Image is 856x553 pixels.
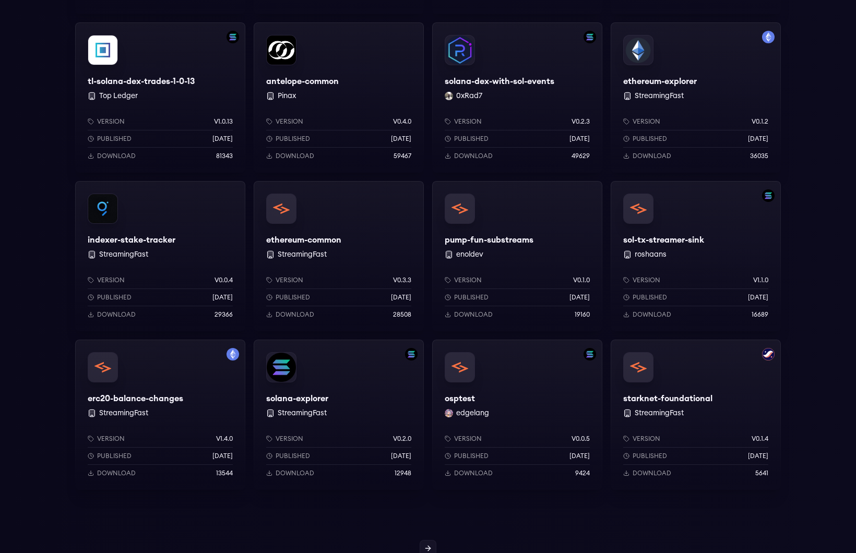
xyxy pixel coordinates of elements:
p: Download [633,469,671,477]
p: v1.1.0 [753,276,768,284]
p: [DATE] [391,452,411,460]
p: v1.0.13 [214,117,233,126]
p: [DATE] [569,452,590,460]
p: Download [276,469,314,477]
button: StreamingFast [99,408,148,418]
p: [DATE] [212,452,233,460]
p: v0.1.4 [752,435,768,443]
a: Filter by starknet networkstarknet-foundationalstarknet-foundational StreamingFastVersionv0.1.4Pu... [611,340,781,490]
p: [DATE] [391,293,411,302]
p: 13544 [216,469,233,477]
p: 81343 [216,152,233,160]
p: Download [454,469,493,477]
p: Published [97,293,132,302]
a: Filter by solana networksolana-explorersolana-explorer StreamingFastVersionv0.2.0Published[DATE]D... [254,340,424,490]
button: roshaans [635,249,667,260]
a: indexer-stake-trackerindexer-stake-tracker StreamingFastVersionv0.0.4Published[DATE]Download29366 [75,181,245,331]
a: Filter by mainnet networkerc20-balance-changeserc20-balance-changes StreamingFastVersionv1.4.0Pub... [75,340,245,490]
p: Version [454,117,482,126]
p: [DATE] [212,293,233,302]
p: v0.2.0 [393,435,411,443]
p: v0.0.4 [215,276,233,284]
p: v1.4.0 [216,435,233,443]
p: Published [276,293,310,302]
a: pump-fun-substreamspump-fun-substreams enoldevVersionv0.1.0Published[DATE]Download19160 [432,181,602,331]
p: Published [454,135,489,143]
p: v0.1.2 [752,117,768,126]
button: enoldev [456,249,483,260]
a: Filter by solana networktl-solana-dex-trades-1-0-13tl-solana-dex-trades-1-0-13 Top LedgerVersionv... [75,22,245,173]
p: Version [97,276,125,284]
p: Version [633,117,660,126]
img: Filter by solana network [762,189,775,202]
img: Filter by starknet network [762,348,775,360]
p: Published [633,293,667,302]
p: 36035 [750,152,768,160]
p: Download [97,310,136,319]
p: Version [454,276,482,284]
p: Published [97,135,132,143]
p: [DATE] [569,293,590,302]
p: [DATE] [748,293,768,302]
button: StreamingFast [635,408,684,418]
p: Published [454,293,489,302]
button: Top Ledger [99,91,138,101]
p: Download [97,469,136,477]
p: Version [633,276,660,284]
p: v0.0.5 [572,435,590,443]
p: 5641 [755,469,768,477]
p: Download [454,310,493,319]
p: v0.3.3 [393,276,411,284]
p: Version [276,435,303,443]
p: [DATE] [748,452,768,460]
a: Filter by mainnet networkethereum-explorerethereum-explorer StreamingFastVersionv0.1.2Published[D... [611,22,781,173]
p: Version [633,435,660,443]
img: Filter by mainnet network [227,348,239,360]
p: Version [97,117,125,126]
p: v0.2.3 [572,117,590,126]
p: 29366 [215,310,233,319]
p: Download [97,152,136,160]
p: Version [97,435,125,443]
p: Published [97,452,132,460]
p: 16689 [752,310,768,319]
p: [DATE] [748,135,768,143]
p: Download [276,152,314,160]
p: 59467 [394,152,411,160]
p: Published [633,452,667,460]
a: Filter by solana networksolana-dex-with-sol-eventssolana-dex-with-sol-events0xRad7 0xRad7Versionv... [432,22,602,173]
p: Published [276,135,310,143]
button: StreamingFast [635,91,684,101]
p: v0.4.0 [393,117,411,126]
a: Filter by solana networkosptestosptestedgelang edgelangVersionv0.0.5Published[DATE]Download9424 [432,340,602,490]
p: 28508 [393,310,411,319]
p: 49629 [572,152,590,160]
p: [DATE] [212,135,233,143]
p: Download [633,310,671,319]
a: Filter by solana networksol-tx-streamer-sinksol-tx-streamer-sink roshaansVersionv1.1.0Published[D... [611,181,781,331]
p: Version [276,276,303,284]
p: 9424 [575,469,590,477]
p: Published [454,452,489,460]
button: edgelang [456,408,489,418]
a: antelope-commonantelope-common PinaxVersionv0.4.0Published[DATE]Download59467 [254,22,424,173]
img: Filter by solana network [584,31,596,43]
img: Filter by solana network [227,31,239,43]
p: [DATE] [569,135,590,143]
p: Published [633,135,667,143]
p: Published [276,452,310,460]
button: Pinax [278,91,296,101]
button: StreamingFast [278,408,327,418]
img: Filter by solana network [405,348,418,360]
a: ethereum-commonethereum-common StreamingFastVersionv0.3.3Published[DATE]Download28508 [254,181,424,331]
p: Download [633,152,671,160]
p: 19160 [575,310,590,319]
p: 12948 [395,469,411,477]
p: Version [454,435,482,443]
p: v0.1.0 [573,276,590,284]
img: Filter by mainnet network [762,31,775,43]
img: Filter by solana network [584,348,596,360]
button: 0xRad7 [456,91,482,101]
p: Version [276,117,303,126]
button: StreamingFast [99,249,148,260]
